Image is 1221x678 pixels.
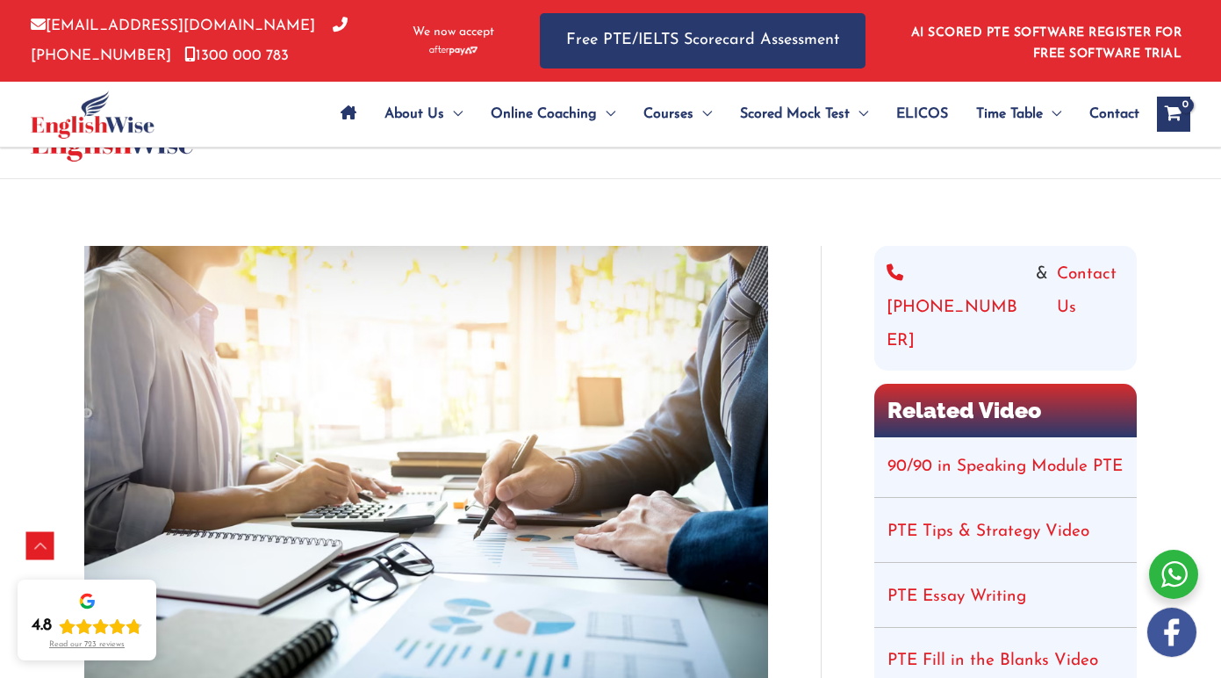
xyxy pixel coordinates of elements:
[327,83,1139,145] nav: Site Navigation: Main Menu
[31,18,348,62] a: [PHONE_NUMBER]
[32,616,52,637] div: 4.8
[887,653,1098,669] a: PTE Fill in the Blanks Video
[887,523,1089,540] a: PTE Tips & Strategy Video
[896,83,948,145] span: ELICOS
[850,83,868,145] span: Menu Toggle
[740,83,850,145] span: Scored Mock Test
[693,83,712,145] span: Menu Toggle
[597,83,615,145] span: Menu Toggle
[491,83,597,145] span: Online Coaching
[887,588,1026,605] a: PTE Essay Writing
[384,83,444,145] span: About Us
[726,83,882,145] a: Scored Mock TestMenu Toggle
[31,18,315,33] a: [EMAIL_ADDRESS][DOMAIN_NAME]
[1147,608,1196,657] img: white-facebook.png
[1089,83,1139,145] span: Contact
[1157,97,1190,132] a: View Shopping Cart, empty
[370,83,477,145] a: About UsMenu Toggle
[629,83,726,145] a: CoursesMenu Toggle
[540,13,865,69] a: Free PTE/IELTS Scorecard Assessment
[49,640,125,650] div: Read our 723 reviews
[887,258,1027,358] a: [PHONE_NUMBER]
[887,258,1124,358] div: &
[429,46,478,55] img: Afterpay-Logo
[477,83,629,145] a: Online CoachingMenu Toggle
[184,48,289,63] a: 1300 000 783
[1057,258,1124,358] a: Contact Us
[901,12,1190,69] aside: Header Widget 1
[413,24,494,41] span: We now accept
[976,83,1043,145] span: Time Table
[882,83,962,145] a: ELICOS
[911,26,1182,61] a: AI SCORED PTE SOFTWARE REGISTER FOR FREE SOFTWARE TRIAL
[874,384,1137,437] h2: Related Video
[32,616,142,637] div: Rating: 4.8 out of 5
[31,90,154,139] img: cropped-ew-logo
[962,83,1075,145] a: Time TableMenu Toggle
[1043,83,1061,145] span: Menu Toggle
[444,83,463,145] span: Menu Toggle
[1075,83,1139,145] a: Contact
[887,458,1123,475] a: 90/90 in Speaking Module PTE
[643,83,693,145] span: Courses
